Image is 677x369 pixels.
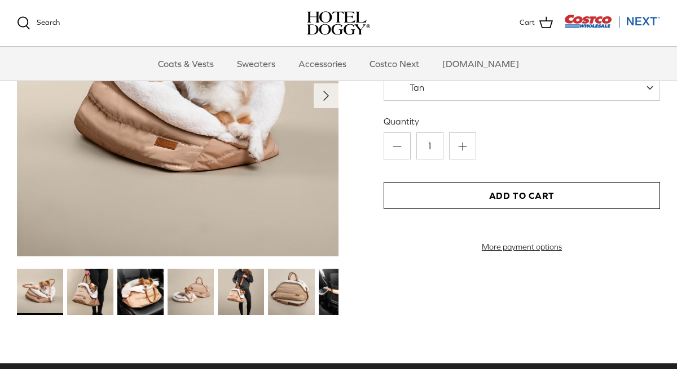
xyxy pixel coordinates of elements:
span: Tan [384,74,660,101]
span: Tan [384,82,447,94]
input: Quantity [416,132,443,159]
a: Costco Next [359,47,429,81]
a: Accessories [288,47,357,81]
a: Coats & Vests [148,47,224,81]
img: small dog in a tan dog carrier on a black seat in the car [117,269,164,315]
span: Tan [410,82,424,92]
button: Add to Cart [384,182,660,209]
span: Cart [520,17,535,29]
a: Sweaters [227,47,285,81]
a: Search [17,16,60,30]
img: hoteldoggycom [307,11,370,35]
a: Visit Costco Next [564,21,660,30]
img: Costco Next [564,14,660,28]
button: Next [314,83,338,108]
span: Search [37,18,60,26]
a: hoteldoggy.com hoteldoggycom [307,11,370,35]
a: Cart [520,16,553,30]
a: [DOMAIN_NAME] [432,47,529,81]
a: More payment options [384,242,660,252]
label: Quantity [384,115,660,127]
